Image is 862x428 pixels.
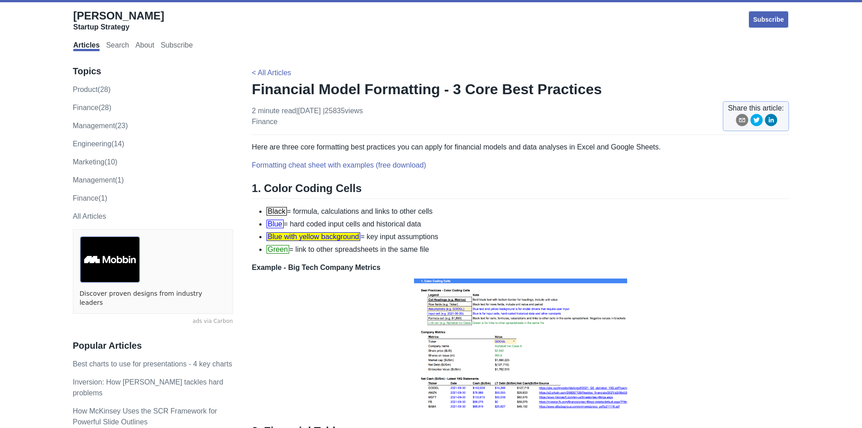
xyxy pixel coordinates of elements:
[161,41,193,51] a: Subscribe
[252,118,278,125] a: finance
[73,10,164,22] span: [PERSON_NAME]
[267,244,790,255] li: = link to other spreadsheets in the same file
[267,219,790,230] li: = hard coded input cells and historical data
[73,86,111,93] a: product(28)
[73,194,107,202] a: Finance(1)
[252,142,790,153] p: Here are three core formatting best practices you can apply for financial models and data analyse...
[73,140,124,148] a: engineering(14)
[267,206,790,217] li: = formula, calculations and links to other cells
[252,264,381,271] strong: Example - Big Tech Company Metrics
[252,80,790,98] h1: Financial Model Formatting - 3 Core Best Practices
[252,69,291,77] a: < All Articles
[267,231,790,242] li: = key input assumptions
[267,220,284,228] span: Blue
[73,340,233,351] h3: Popular Articles
[73,317,233,326] a: ads via Carbon
[73,407,217,426] a: How McKinsey Uses the SCR Framework for Powerful Slide Outlines
[106,41,129,51] a: Search
[73,360,232,368] a: Best charts to use for presentations - 4 key charts
[73,378,224,397] a: Inversion: How [PERSON_NAME] tackles hard problems
[736,114,748,130] button: email
[73,66,233,77] h3: Topics
[73,176,124,184] a: Management(1)
[267,245,289,254] span: Green
[80,289,226,307] a: Discover proven designs from industry leaders
[267,232,361,241] span: Blue with yellow background
[73,104,111,111] a: finance(28)
[323,107,363,115] span: | 25835 views
[252,106,363,127] p: 2 minute read | [DATE]
[73,23,164,32] div: Startup Strategy
[412,273,629,414] img: COLORCODE
[252,182,790,199] h2: 1. Color Coding Cells
[252,161,426,169] a: Formatting cheat sheet with examples (free download)
[750,114,763,130] button: twitter
[73,158,118,166] a: marketing(10)
[135,41,154,51] a: About
[748,10,790,29] a: Subscribe
[73,9,164,32] a: [PERSON_NAME]Startup Strategy
[765,114,777,130] button: linkedin
[73,41,100,51] a: Articles
[73,212,106,220] a: All Articles
[80,236,140,283] img: ads via Carbon
[728,103,784,114] span: Share this article:
[267,207,287,216] span: Black
[73,122,128,130] a: management(23)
